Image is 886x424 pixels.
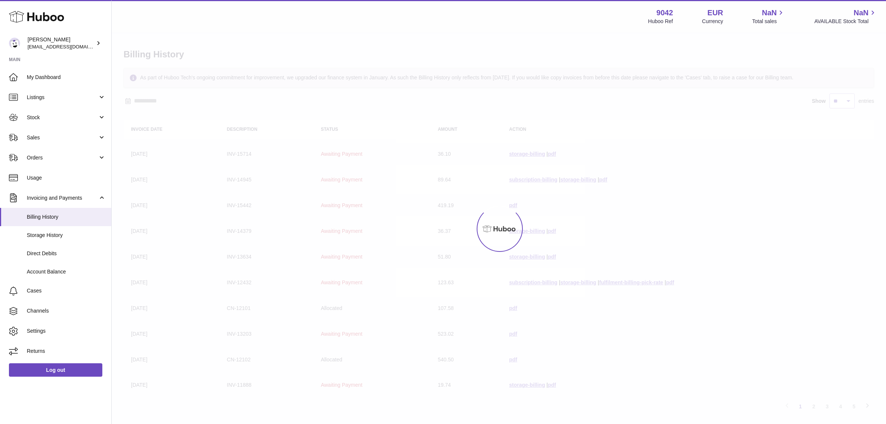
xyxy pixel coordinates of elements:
[27,232,106,239] span: Storage History
[27,154,98,161] span: Orders
[27,94,98,101] span: Listings
[27,287,106,294] span: Cases
[27,174,106,181] span: Usage
[656,8,673,18] strong: 9042
[28,36,95,50] div: [PERSON_NAME]
[27,250,106,257] span: Direct Debits
[814,8,877,25] a: NaN AVAILABLE Stock Total
[752,8,785,25] a: NaN Total sales
[762,8,777,18] span: NaN
[27,134,98,141] span: Sales
[27,74,106,81] span: My Dashboard
[27,268,106,275] span: Account Balance
[27,307,106,314] span: Channels
[707,8,723,18] strong: EUR
[27,348,106,355] span: Returns
[9,363,102,377] a: Log out
[27,114,98,121] span: Stock
[27,328,106,335] span: Settings
[814,18,877,25] span: AVAILABLE Stock Total
[9,38,20,49] img: internalAdmin-9042@internal.huboo.com
[28,44,109,50] span: [EMAIL_ADDRESS][DOMAIN_NAME]
[702,18,723,25] div: Currency
[854,8,869,18] span: NaN
[752,18,785,25] span: Total sales
[27,194,98,202] span: Invoicing and Payments
[27,213,106,221] span: Billing History
[648,18,673,25] div: Huboo Ref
